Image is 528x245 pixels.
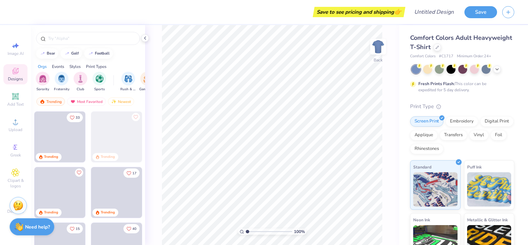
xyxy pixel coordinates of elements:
div: filter for Game Day [139,72,155,92]
span: Puff Ink [467,163,482,171]
button: football [84,48,113,59]
span: Fraternity [54,87,69,92]
span: 15 [76,227,80,231]
div: Print Types [86,63,107,70]
input: Try "Alpha" [47,35,135,42]
button: Like [67,113,83,122]
input: Untitled Design [409,5,459,19]
div: filter for Sports [92,72,106,92]
div: Transfers [440,130,467,140]
div: Orgs [38,63,47,70]
img: Back [371,40,385,54]
div: football [95,51,110,55]
strong: Need help? [25,224,50,230]
span: Game Day [139,87,155,92]
span: Standard [413,163,431,171]
span: Sorority [36,87,49,92]
button: golf [60,48,82,59]
button: filter button [120,72,136,92]
span: Neon Ink [413,216,430,223]
div: golf [71,51,79,55]
div: Trending [101,210,115,215]
span: 17 [132,172,136,175]
span: Rush & Bid [120,87,136,92]
div: Back [374,57,383,63]
button: filter button [54,72,69,92]
div: Styles [69,63,81,70]
span: Upload [9,127,22,132]
button: filter button [74,72,87,92]
span: Clipart & logos [3,178,27,189]
img: trend_line.gif [64,51,70,56]
span: Image AI [8,51,24,56]
button: Like [123,168,140,178]
img: Rush & Bid Image [124,75,132,83]
div: filter for Rush & Bid [120,72,136,92]
img: Standard [413,172,458,207]
span: Greek [10,152,21,158]
div: Trending [44,210,58,215]
span: Club [77,87,84,92]
img: Game Day Image [143,75,151,83]
div: filter for Sorority [36,72,49,92]
button: Like [132,113,140,121]
div: Applique [410,130,438,140]
span: 40 [132,227,136,231]
span: Add Text [7,102,24,107]
img: Newest.gif [111,99,117,104]
div: Embroidery [445,116,478,127]
img: Sorority Image [39,75,47,83]
img: Club Image [77,75,84,83]
button: Like [123,224,140,233]
span: Comfort Colors Adult Heavyweight T-Shirt [410,34,512,51]
div: Trending [44,154,58,160]
span: Comfort Colors [410,54,436,59]
div: Foil [491,130,507,140]
img: Sports Image [96,75,103,83]
img: most_fav.gif [70,99,76,104]
button: filter button [36,72,49,92]
div: Most Favorited [67,97,106,106]
img: trending.gif [40,99,45,104]
span: 👉 [394,8,401,16]
div: Newest [108,97,134,106]
div: Screen Print [410,116,443,127]
div: Vinyl [469,130,488,140]
span: Decorate [7,209,24,214]
span: 100 % [294,229,305,235]
button: Save [464,6,497,18]
span: Metallic & Glitter Ink [467,216,508,223]
span: 33 [76,116,80,119]
strong: Fresh Prints Flash: [418,81,455,86]
button: bear [36,48,58,59]
img: trend_line.gif [88,51,93,56]
span: Sports [94,87,105,92]
div: Print Type [410,103,514,110]
button: filter button [92,72,106,92]
div: Save to see pricing and shipping [315,7,404,17]
div: Events [52,63,64,70]
div: Rhinestones [410,144,443,154]
div: Trending [101,154,115,160]
img: Puff Ink [467,172,511,207]
div: filter for Fraternity [54,72,69,92]
span: Minimum Order: 24 + [457,54,491,59]
span: # C1717 [439,54,453,59]
img: Fraternity Image [58,75,65,83]
img: trend_line.gif [40,51,45,56]
div: filter for Club [74,72,87,92]
button: Like [75,168,83,177]
div: This color can be expedited for 5 day delivery. [418,81,503,93]
div: Trending [36,97,65,106]
button: Like [67,224,83,233]
div: Digital Print [480,116,514,127]
button: filter button [139,72,155,92]
span: Designs [8,76,23,82]
div: bear [47,51,55,55]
